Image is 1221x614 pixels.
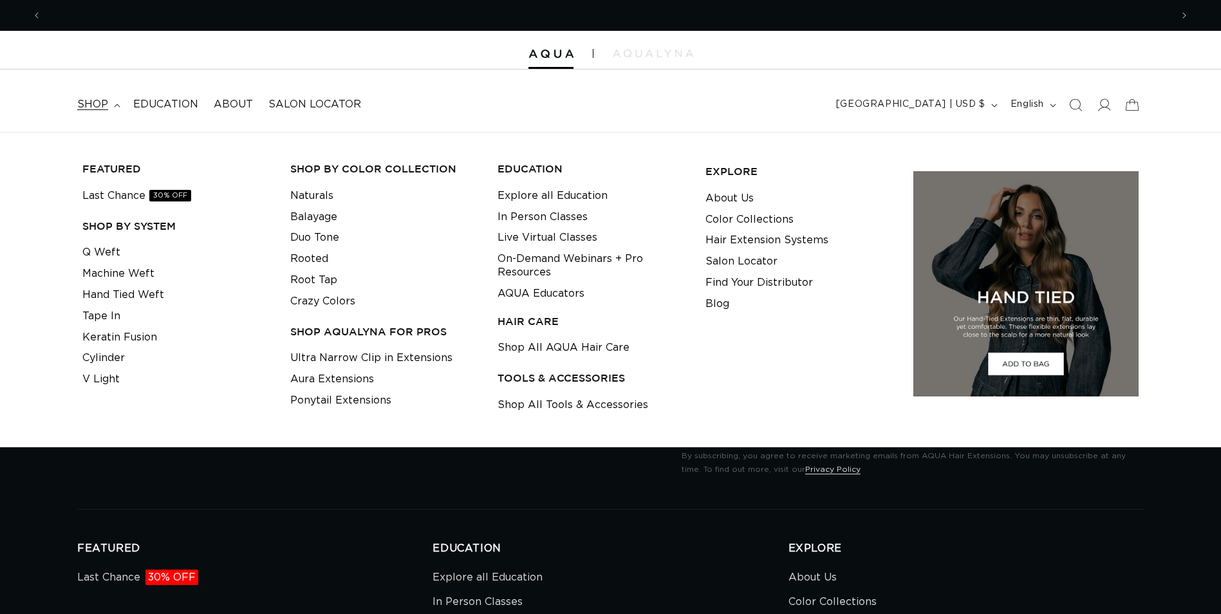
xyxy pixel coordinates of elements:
a: Naturals [290,185,333,207]
a: Shop All Tools & Accessories [498,395,648,416]
h3: Shop AquaLyna for Pros [290,325,478,339]
a: About Us [788,568,837,590]
a: Salon Locator [705,251,778,272]
span: 30% OFF [149,190,191,201]
img: Aqua Hair Extensions [528,50,573,59]
summary: shop [70,90,126,119]
button: Previous announcement [23,3,51,28]
a: Last Chance30% OFF [82,185,191,207]
a: AQUA Educators [498,283,584,304]
button: Next announcement [1170,3,1198,28]
summary: Search [1061,91,1090,119]
img: aqualyna.com [613,50,693,57]
a: Blog [705,293,729,315]
a: Keratin Fusion [82,327,157,348]
a: Find Your Distributor [705,272,813,293]
a: Explore all Education [433,568,543,590]
a: Machine Weft [82,263,154,284]
a: Privacy Policy [805,465,861,473]
h2: EDUCATION [433,542,788,555]
span: shop [77,98,108,111]
span: Salon Locator [268,98,361,111]
h3: HAIR CARE [498,315,685,328]
a: Ponytail Extensions [290,390,391,411]
span: About [214,98,253,111]
a: About Us [705,188,754,209]
a: Last Chance30% OFF [77,568,198,590]
a: Hair Extension Systems [705,230,828,251]
span: English [1011,98,1044,111]
a: Rooted [290,248,328,270]
p: By subscribing, you agree to receive marketing emails from AQUA Hair Extensions. You may unsubscr... [682,449,1144,477]
span: Education [133,98,198,111]
h2: EXPLORE [788,542,1144,555]
a: Explore all Education [498,185,608,207]
a: Cylinder [82,348,125,369]
h3: SHOP BY SYSTEM [82,219,270,233]
button: [GEOGRAPHIC_DATA] | USD $ [828,93,1003,117]
a: Crazy Colors [290,291,355,312]
a: Salon Locator [261,90,369,119]
a: Aura Extensions [290,369,374,390]
h3: Shop by Color Collection [290,162,478,176]
h3: EDUCATION [498,162,685,176]
a: Live Virtual Classes [498,227,597,248]
a: Color Collections [705,209,794,230]
a: Ultra Narrow Clip in Extensions [290,348,452,369]
a: Balayage [290,207,337,228]
h3: TOOLS & ACCESSORIES [498,371,685,385]
a: V Light [82,369,120,390]
h2: FEATURED [77,542,433,555]
span: 30% OFF [145,570,198,585]
button: English [1003,93,1061,117]
h3: FEATURED [82,162,270,176]
a: Tape In [82,306,120,327]
a: Shop All AQUA Hair Care [498,337,629,358]
a: Education [126,90,206,119]
a: On-Demand Webinars + Pro Resources [498,248,685,283]
a: Duo Tone [290,227,339,248]
a: In Person Classes [498,207,588,228]
a: Q Weft [82,242,120,263]
a: About [206,90,261,119]
h3: EXPLORE [705,165,893,178]
span: [GEOGRAPHIC_DATA] | USD $ [836,98,985,111]
a: Root Tap [290,270,337,291]
a: Hand Tied Weft [82,284,164,306]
